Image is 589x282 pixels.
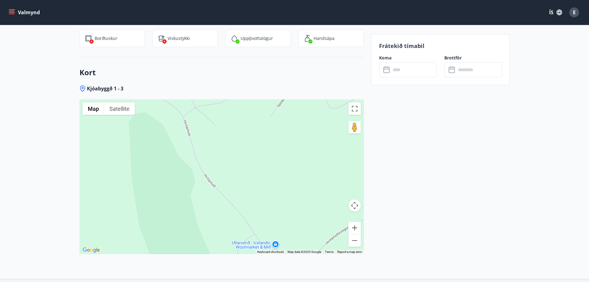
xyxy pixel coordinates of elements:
[379,42,502,50] p: Frátekið tímabil
[87,85,123,92] span: Kjóabyggð 1 - 3
[83,102,104,115] button: Show street map
[288,250,321,254] span: Map data ©2025 Google
[314,35,335,41] p: Handsápa
[348,199,361,212] button: Map camera controls
[158,35,165,42] img: tIVzTFYizac3SNjIS52qBBKOADnNn3qEFySneclv.svg
[546,7,566,18] button: ÍS
[348,234,361,247] button: Zoom out
[168,35,190,41] p: Viskustykki
[325,250,334,254] a: Terms (opens in new tab)
[257,250,284,254] button: Keyboard shortcuts
[348,222,361,234] button: Zoom in
[79,67,364,78] h3: Kort
[7,7,42,18] button: menu
[348,102,361,115] button: Toggle fullscreen view
[81,246,101,254] a: Open this area in Google Maps (opens a new window)
[81,246,101,254] img: Google
[444,55,502,61] label: Brottför
[95,35,117,41] p: Borðtuskur
[241,35,273,41] p: Uppþvottalögur
[337,250,362,254] a: Report a map error
[379,55,437,61] label: Koma
[104,102,135,115] button: Show satellite imagery
[348,121,361,133] button: Drag Pegman onto the map to open Street View
[304,35,311,42] img: 96TlfpxwFVHR6UM9o3HrTVSiAREwRYtsizir1BR0.svg
[573,9,576,16] span: E
[231,35,238,42] img: y5Bi4hK1jQC9cBVbXcWRSDyXCR2Ut8Z2VPlYjj17.svg
[567,5,582,20] button: E
[85,35,92,42] img: FQTGzxj9jDlMaBqrp2yyjtzD4OHIbgqFuIf1EfZm.svg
